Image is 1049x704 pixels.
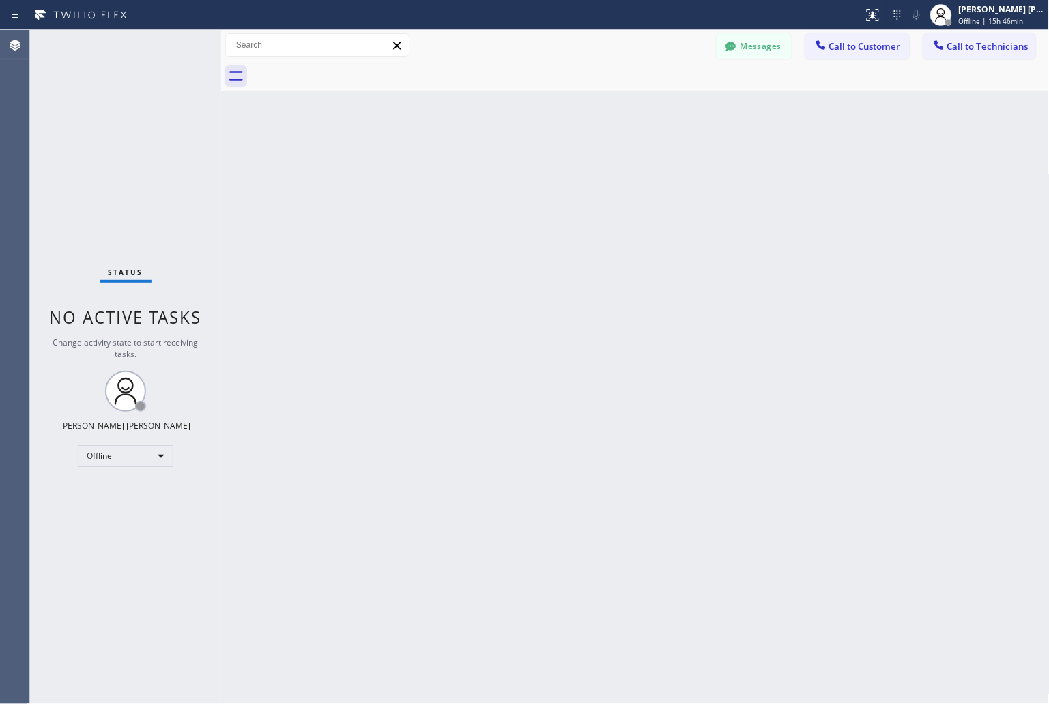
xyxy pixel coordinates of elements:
span: Offline | 15h 46min [959,16,1024,26]
button: Messages [717,33,792,59]
span: No active tasks [50,306,202,328]
button: Call to Technicians [923,33,1036,59]
div: [PERSON_NAME] [PERSON_NAME] [61,420,191,432]
button: Mute [907,5,926,25]
span: Status [109,268,143,277]
input: Search [226,34,409,56]
span: Call to Technicians [947,40,1029,53]
span: Change activity state to start receiving tasks. [53,337,199,360]
span: Call to Customer [829,40,901,53]
div: Offline [78,445,173,467]
div: [PERSON_NAME] [PERSON_NAME] [959,3,1045,15]
button: Call to Customer [805,33,910,59]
